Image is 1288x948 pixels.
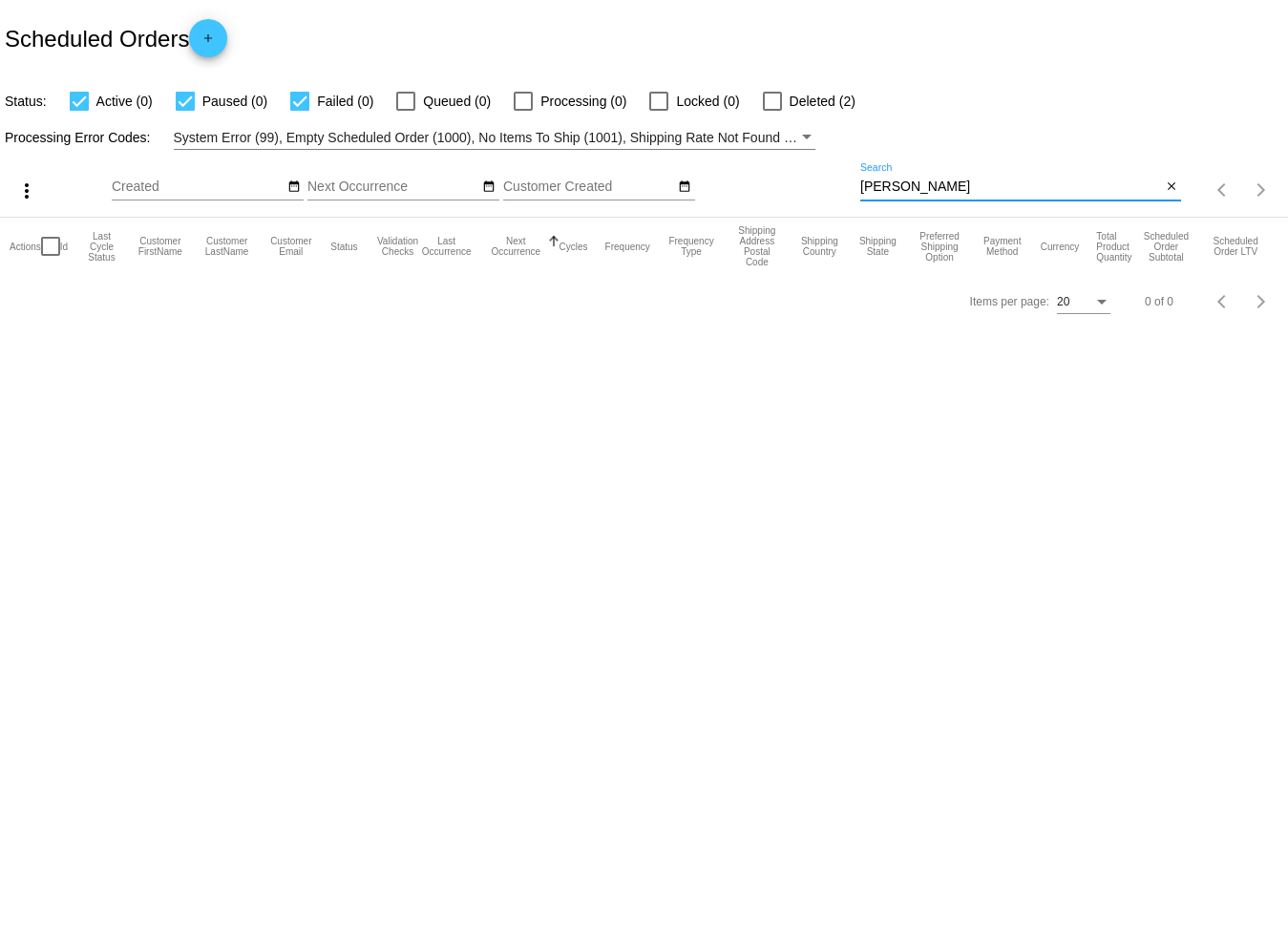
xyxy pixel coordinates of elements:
mat-icon: close [1165,179,1178,195]
span: Deleted (2) [790,90,855,113]
button: Change sorting for LifetimeValue [1210,236,1261,257]
button: Change sorting for ShippingPostcode [732,225,781,267]
mat-icon: more_vert [15,179,38,202]
mat-select: Filter by Processing Error Codes [174,126,815,150]
h2: Scheduled Orders [5,19,227,57]
div: 0 of 0 [1145,295,1173,308]
input: Next Occurrence [307,179,479,195]
button: Change sorting for ShippingCountry [798,236,840,257]
button: Change sorting for Subtotal [1139,231,1193,263]
span: Queued (0) [423,90,491,113]
button: Change sorting for CustomerFirstName [136,236,185,257]
button: Next page [1242,171,1280,209]
span: Locked (0) [676,90,739,113]
mat-header-cell: Actions [10,218,41,275]
input: Search [860,179,1161,195]
button: Change sorting for CustomerEmail [268,236,313,257]
mat-header-cell: Validation Checks [375,218,421,275]
button: Change sorting for LastOccurrenceUtc [420,236,472,257]
button: Next page [1242,283,1280,321]
mat-icon: date_range [482,179,496,195]
button: Change sorting for NextOccurrenceUtc [490,236,542,257]
button: Change sorting for LastProcessingCycleId [85,231,118,263]
span: Status: [5,94,47,109]
span: Processing (0) [540,90,626,113]
mat-select: Items per page: [1057,296,1110,309]
button: Change sorting for FrequencyType [667,236,715,257]
button: Change sorting for Frequency [605,241,650,252]
button: Change sorting for Status [330,241,357,252]
mat-icon: date_range [678,179,691,195]
button: Clear [1161,178,1181,198]
span: Active (0) [96,90,153,113]
button: Change sorting for Cycles [560,241,588,252]
span: 20 [1057,295,1069,308]
mat-header-cell: Total Product Quantity [1096,218,1139,275]
button: Change sorting for CurrencyIso [1041,241,1080,252]
span: Paused (0) [202,90,267,113]
mat-icon: date_range [287,179,301,195]
input: Customer Created [503,179,675,195]
span: Failed (0) [317,90,373,113]
mat-icon: add [197,32,220,54]
button: Change sorting for PaymentMethod.Type [982,236,1024,257]
button: Previous page [1204,171,1242,209]
button: Change sorting for CustomerLastName [202,236,251,257]
button: Previous page [1204,283,1242,321]
div: Items per page: [970,295,1049,308]
button: Change sorting for ShippingState [857,236,897,257]
input: Created [112,179,284,195]
button: Change sorting for PreferredShippingOption [915,231,963,263]
span: Processing Error Codes: [5,130,151,145]
button: Change sorting for Id [60,241,68,252]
